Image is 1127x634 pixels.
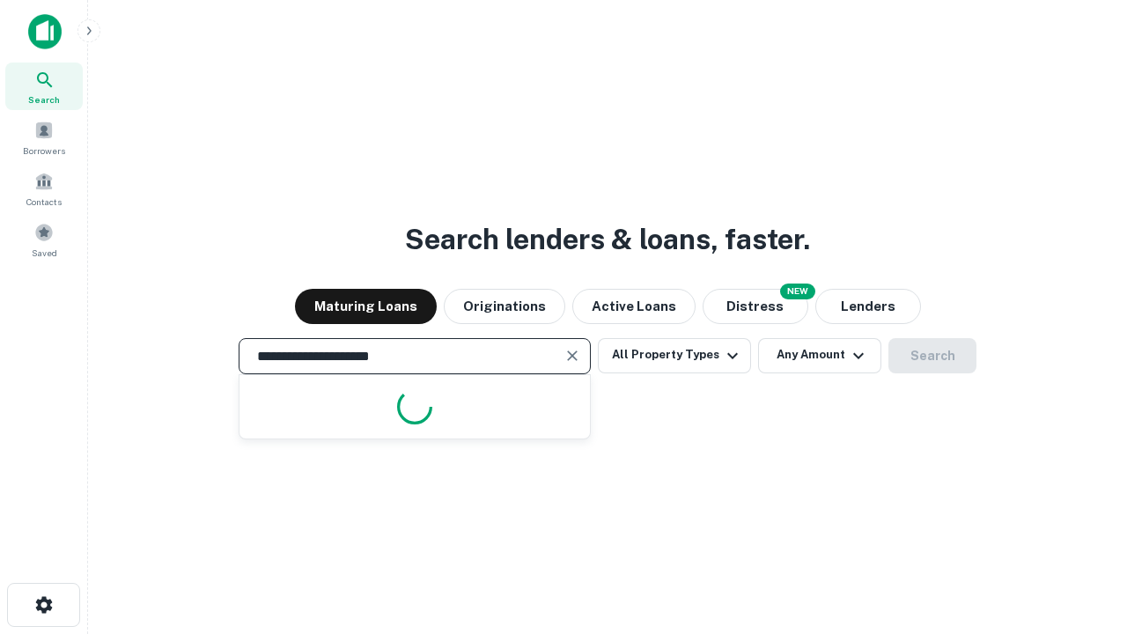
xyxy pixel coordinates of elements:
button: Active Loans [572,289,696,324]
span: Saved [32,246,57,260]
a: Saved [5,216,83,263]
img: capitalize-icon.png [28,14,62,49]
span: Borrowers [23,144,65,158]
button: Lenders [815,289,921,324]
a: Contacts [5,165,83,212]
span: Search [28,92,60,107]
button: Originations [444,289,565,324]
button: Maturing Loans [295,289,437,324]
button: Any Amount [758,338,881,373]
button: Clear [560,343,585,368]
span: Contacts [26,195,62,209]
a: Search [5,63,83,110]
button: Search distressed loans with lien and other non-mortgage details. [703,289,808,324]
a: Borrowers [5,114,83,161]
h3: Search lenders & loans, faster. [405,218,810,261]
div: NEW [780,284,815,299]
button: All Property Types [598,338,751,373]
iframe: Chat Widget [1039,493,1127,578]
